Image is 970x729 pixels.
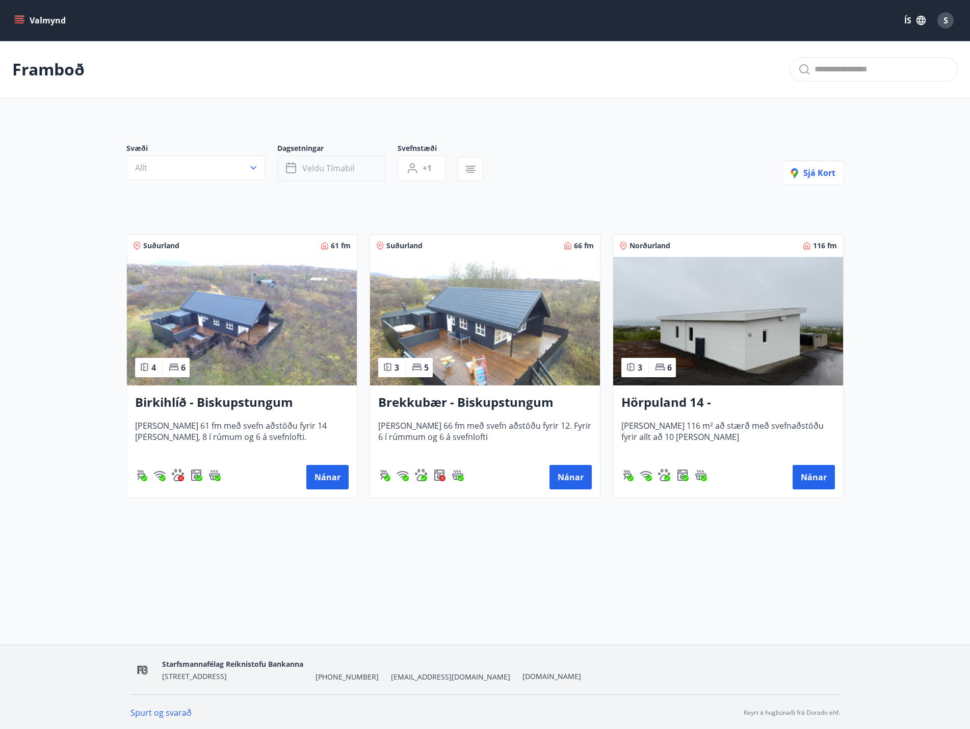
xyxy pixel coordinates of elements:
[135,394,349,412] h3: Birkihlíð - Biskupstungum
[331,241,351,251] span: 61 fm
[378,469,390,481] div: Gasgrill
[12,11,70,30] button: menu
[302,163,354,174] span: Veldu tímabil
[574,241,594,251] span: 66 fm
[190,469,202,481] img: Dl16BY4EX9PAW649lg1C3oBuIaAsR6QVDQBO2cTm.svg
[549,465,592,489] button: Nánar
[126,143,277,155] span: Svæði
[277,155,385,181] button: Veldu tímabil
[378,469,390,481] img: ZXjrS3QKesehq6nQAPjaRuRTI364z8ohTALB4wBr.svg
[143,241,179,251] span: Suðurland
[162,659,303,669] span: Starfsmannafélag Reiknistofu Bankanna
[208,469,221,481] img: h89QDIuHlAdpqTriuIvuEWkTH976fOgBEOOeu1mi.svg
[676,469,689,481] img: Dl16BY4EX9PAW649lg1C3oBuIaAsR6QVDQBO2cTm.svg
[638,362,642,373] span: 3
[153,469,166,481] div: Þráðlaust net
[135,469,147,481] div: Gasgrill
[433,469,445,481] div: Þvottavél
[522,671,581,681] a: [DOMAIN_NAME]
[391,672,510,682] span: [EMAIL_ADDRESS][DOMAIN_NAME]
[452,469,464,481] div: Heitur pottur
[151,362,156,373] span: 4
[386,241,423,251] span: Suðurland
[12,58,85,81] p: Framboð
[316,672,379,682] span: [PHONE_NUMBER]
[135,469,147,481] img: ZXjrS3QKesehq6nQAPjaRuRTI364z8ohTALB4wBr.svg
[130,659,154,681] img: OV1EhlUOk1MBP6hKKUJbuONPgxBdnInkXmzMisYS.png
[695,469,707,481] div: Heitur pottur
[395,362,399,373] span: 3
[640,469,652,481] div: Þráðlaust net
[613,257,843,385] img: Paella dish
[793,465,835,489] button: Nánar
[397,469,409,481] div: Þráðlaust net
[130,707,192,718] a: Spurt og svarað
[423,163,432,174] span: +1
[640,469,652,481] img: HJRyFFsYp6qjeUYhR4dAD8CaCEsnIFYZ05miwXoh.svg
[782,161,844,185] button: Sjá kort
[695,469,707,481] img: h89QDIuHlAdpqTriuIvuEWkTH976fOgBEOOeu1mi.svg
[370,257,600,385] img: Paella dish
[397,469,409,481] img: HJRyFFsYp6qjeUYhR4dAD8CaCEsnIFYZ05miwXoh.svg
[398,143,458,155] span: Svefnstæði
[181,362,186,373] span: 6
[378,394,592,412] h3: Brekkubær - Biskupstungum
[127,257,357,385] img: Paella dish
[744,708,840,717] p: Keyrt á hugbúnaði frá Dorado ehf.
[126,155,265,180] button: Allt
[933,8,958,33] button: S
[452,469,464,481] img: h89QDIuHlAdpqTriuIvuEWkTH976fOgBEOOeu1mi.svg
[172,469,184,481] div: Gæludýr
[306,465,349,489] button: Nánar
[667,362,672,373] span: 6
[658,469,670,481] div: Gæludýr
[415,469,427,481] div: Gæludýr
[424,362,429,373] span: 5
[172,469,184,481] img: pxcaIm5dSOV3FS4whs1soiYWTwFQvksT25a9J10C.svg
[277,143,398,155] span: Dagsetningar
[791,167,835,178] span: Sjá kort
[433,469,445,481] img: Dl16BY4EX9PAW649lg1C3oBuIaAsR6QVDQBO2cTm.svg
[630,241,670,251] span: Norðurland
[398,155,445,181] button: +1
[208,469,221,481] div: Heitur pottur
[135,162,147,173] span: Allt
[899,11,931,30] button: ÍS
[813,241,837,251] span: 116 fm
[378,420,592,454] span: [PERSON_NAME] 66 fm með svefn aðstöðu fyrir 12. Fyrir 6 í rúmmum og 6 á svefnlofti
[153,469,166,481] img: HJRyFFsYp6qjeUYhR4dAD8CaCEsnIFYZ05miwXoh.svg
[943,15,948,26] span: S
[162,671,227,681] span: [STREET_ADDRESS]
[621,469,634,481] div: Gasgrill
[415,469,427,481] img: pxcaIm5dSOV3FS4whs1soiYWTwFQvksT25a9J10C.svg
[621,469,634,481] img: ZXjrS3QKesehq6nQAPjaRuRTI364z8ohTALB4wBr.svg
[135,420,349,454] span: [PERSON_NAME] 61 fm með svefn aðstöðu fyrir 14 [PERSON_NAME], 8 í rúmum og 6 á svefnlofti.
[621,420,835,454] span: [PERSON_NAME] 116 m² að stærð með svefnaðstöðu fyrir allt að 10 [PERSON_NAME]
[621,394,835,412] h3: Hörpuland 14 - [GEOGRAPHIC_DATA]
[676,469,689,481] div: Þvottavél
[190,469,202,481] div: Þvottavél
[658,469,670,481] img: pxcaIm5dSOV3FS4whs1soiYWTwFQvksT25a9J10C.svg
